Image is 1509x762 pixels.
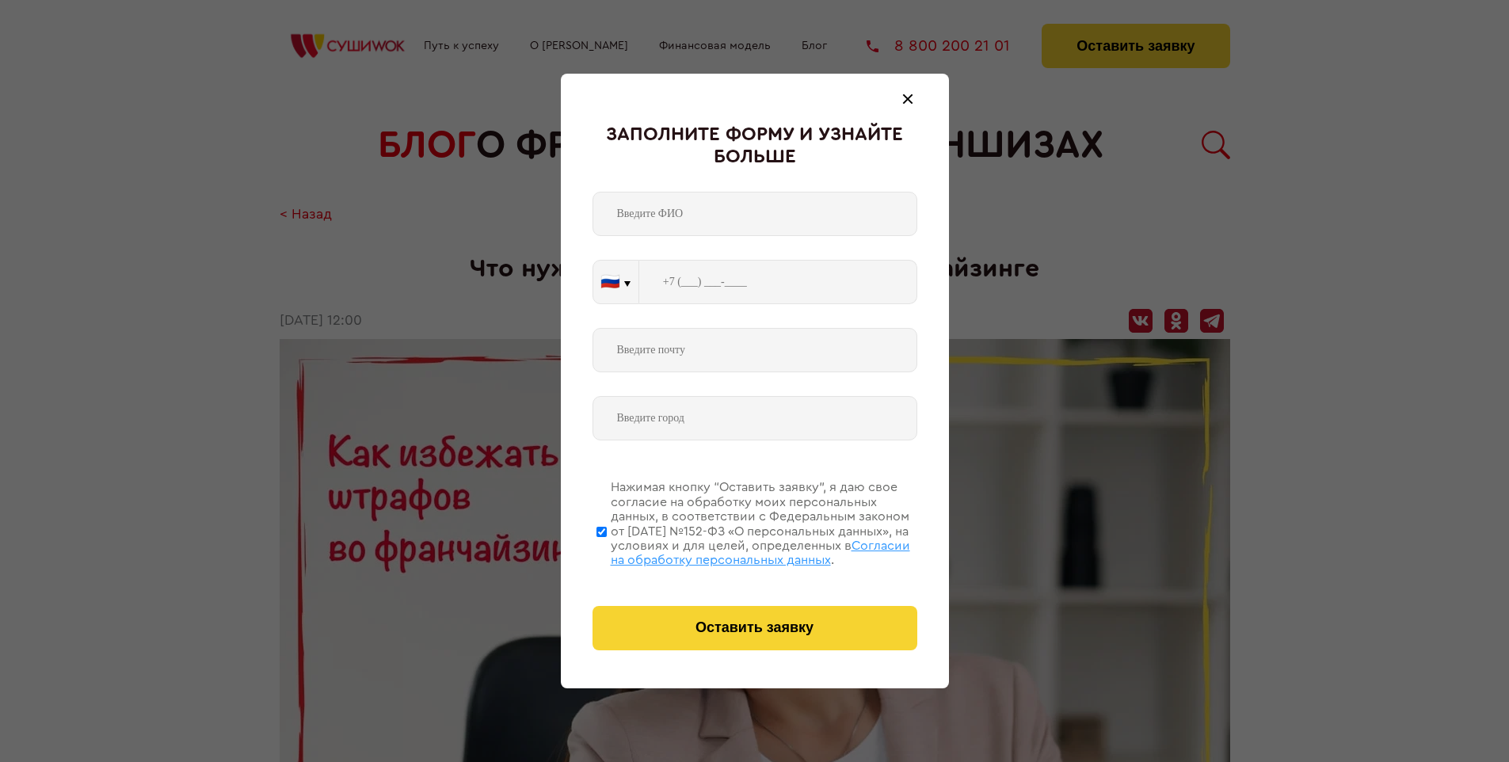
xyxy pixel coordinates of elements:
[611,539,910,566] span: Согласии на обработку персональных данных
[593,396,917,440] input: Введите город
[593,192,917,236] input: Введите ФИО
[593,124,917,168] div: Заполните форму и узнайте больше
[611,480,917,567] div: Нажимая кнопку “Оставить заявку”, я даю свое согласие на обработку моих персональных данных, в со...
[593,328,917,372] input: Введите почту
[593,261,638,303] button: 🇷🇺
[639,260,917,304] input: +7 (___) ___-____
[593,606,917,650] button: Оставить заявку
